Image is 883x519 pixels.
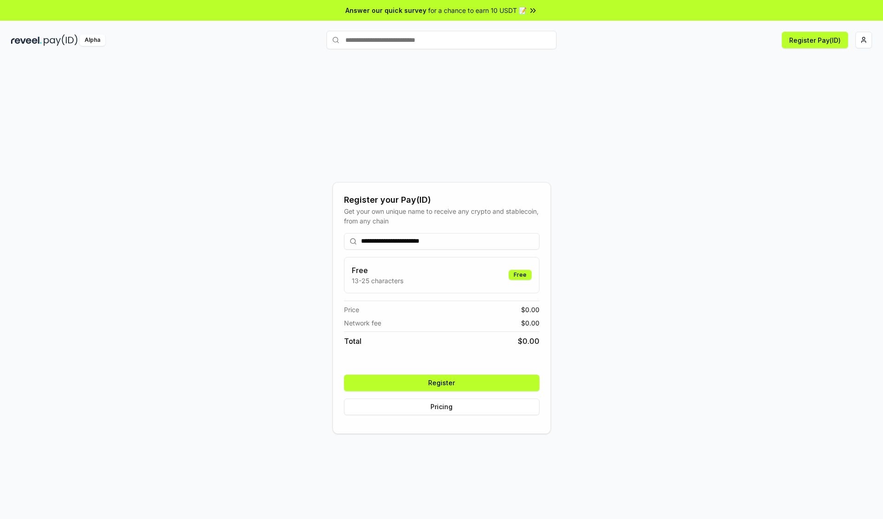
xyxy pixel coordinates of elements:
[521,305,539,314] span: $ 0.00
[509,270,532,280] div: Free
[344,336,361,347] span: Total
[521,318,539,328] span: $ 0.00
[352,276,403,285] p: 13-25 characters
[352,265,403,276] h3: Free
[344,375,539,391] button: Register
[344,318,381,328] span: Network fee
[344,194,539,206] div: Register your Pay(ID)
[345,6,426,15] span: Answer our quick survey
[518,336,539,347] span: $ 0.00
[344,206,539,226] div: Get your own unique name to receive any crypto and stablecoin, from any chain
[44,34,78,46] img: pay_id
[344,305,359,314] span: Price
[428,6,527,15] span: for a chance to earn 10 USDT 📝
[782,32,848,48] button: Register Pay(ID)
[80,34,105,46] div: Alpha
[344,399,539,415] button: Pricing
[11,34,42,46] img: reveel_dark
